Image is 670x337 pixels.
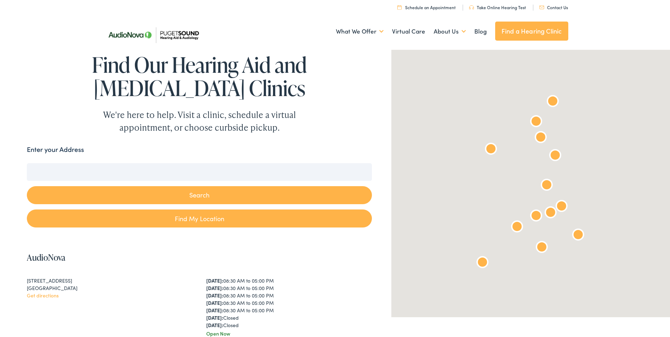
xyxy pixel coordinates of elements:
h1: Find Our Hearing Aid and [MEDICAL_DATA] Clinics [27,53,372,100]
img: utility icon [397,5,402,10]
a: Blog [474,18,487,45]
strong: [DATE]: [206,284,223,291]
div: AudioNova [480,138,502,161]
div: AudioNova [544,145,567,167]
img: utility icon [469,5,474,10]
div: 08:30 AM to 05:00 PM 08:30 AM to 05:00 PM 08:30 AM to 05:00 PM 08:30 AM to 05:00 PM 08:30 AM to 0... [206,277,372,329]
strong: [DATE]: [206,321,223,329]
div: AudioNova [525,205,547,228]
a: Find a Hearing Clinic [495,22,568,41]
div: AudioNova [550,196,573,218]
div: AudioNova [525,111,547,134]
div: Puget Sound Hearing Aid &#038; Audiology by AudioNova [541,91,564,113]
a: About Us [434,18,466,45]
div: AudioNova [471,252,494,274]
div: AudioNova [506,216,528,239]
strong: [DATE]: [206,277,223,284]
div: AudioNova [567,224,589,247]
img: utility icon [539,6,544,9]
div: [STREET_ADDRESS] [27,277,192,284]
div: AudioNova [529,127,552,149]
div: [GEOGRAPHIC_DATA] [27,284,192,292]
a: Schedule an Appointment [397,4,456,10]
div: AudioNova [530,237,553,259]
a: Find My Location [27,209,372,227]
div: AudioNova [535,175,558,197]
a: Take Online Hearing Test [469,4,526,10]
strong: [DATE]: [206,299,223,306]
strong: [DATE]: [206,292,223,299]
strong: [DATE]: [206,314,223,321]
a: Contact Us [539,4,568,10]
label: Enter your Address [27,144,84,155]
strong: [DATE]: [206,307,223,314]
a: Virtual Care [392,18,425,45]
div: AudioNova [539,202,562,225]
a: Get directions [27,292,59,299]
a: AudioNova [27,252,65,263]
a: What We Offer [336,18,384,45]
div: We're here to help. Visit a clinic, schedule a virtual appointment, or choose curbside pickup. [87,108,313,134]
button: Search [27,186,372,204]
input: Enter your address or zip code [27,163,372,181]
